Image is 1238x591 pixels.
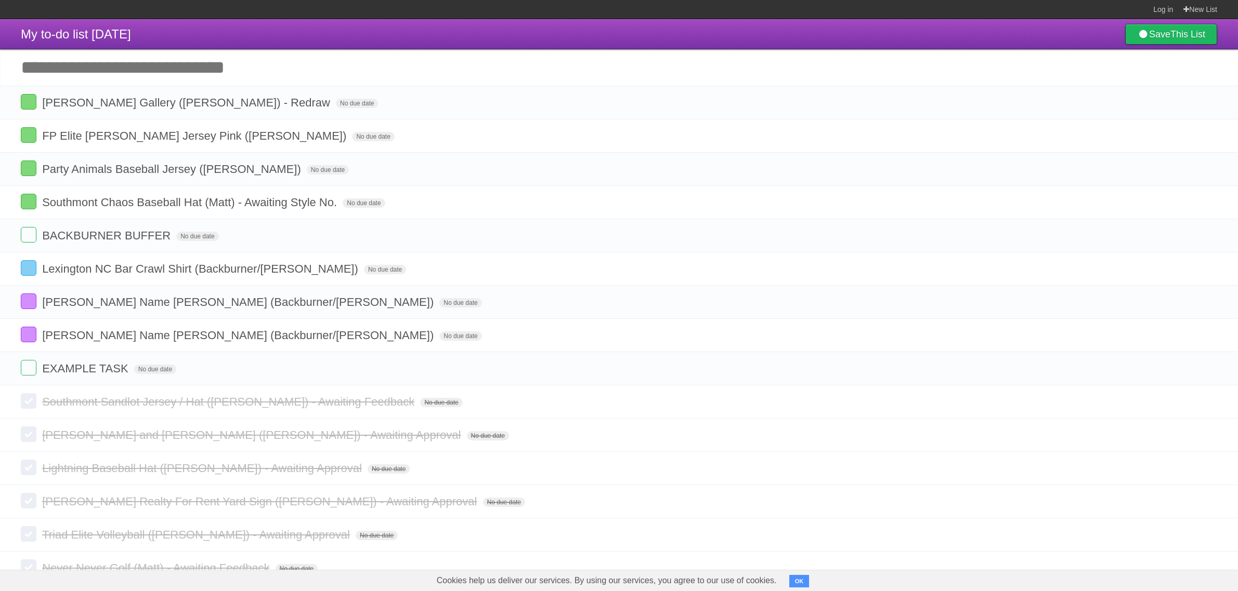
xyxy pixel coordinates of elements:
span: Never Never Golf (Matt) - Awaiting Feedback [42,561,272,574]
span: Southmont Sandlot Jersey / Hat ([PERSON_NAME]) - Awaiting Feedback [42,395,417,408]
label: Done [21,260,36,276]
label: Done [21,559,36,575]
label: Done [21,194,36,209]
span: No due date [336,99,378,108]
label: Done [21,127,36,143]
label: Done [21,426,36,442]
label: Done [21,393,36,409]
span: No due date [364,265,406,274]
span: No due date [176,232,218,241]
span: No due date [356,531,398,540]
span: Lightning Baseball Hat ([PERSON_NAME]) - Awaiting Approval [42,462,364,475]
span: Cookies help us deliver our services. By using our services, you agree to our use of cookies. [426,570,787,591]
span: Party Animals Baseball Jersey ([PERSON_NAME]) [42,163,304,176]
span: [PERSON_NAME] Name [PERSON_NAME] (Backburner/[PERSON_NAME]) [42,329,436,342]
label: Done [21,526,36,542]
span: No due date [307,165,349,174]
span: [PERSON_NAME] Gallery ([PERSON_NAME]) - Redraw [42,96,333,109]
span: No due date [134,365,176,374]
a: SaveThis List [1125,24,1217,45]
label: Done [21,293,36,309]
span: No due date [439,331,481,341]
span: No due date [343,198,385,208]
span: No due date [276,564,318,573]
span: No due date [439,298,481,307]
label: Done [21,94,36,110]
label: Done [21,460,36,475]
span: BACKBURNER BUFFER [42,229,173,242]
label: Done [21,160,36,176]
span: [PERSON_NAME] and [PERSON_NAME] ([PERSON_NAME]) - Awaiting Approval [42,428,463,441]
label: Done [21,493,36,508]
span: No due date [483,498,525,507]
span: No due date [352,132,394,141]
span: My to-do list [DATE] [21,27,131,41]
button: OK [789,575,810,587]
label: Done [21,360,36,375]
span: No due date [368,464,410,474]
span: EXAMPLE TASK [42,362,131,375]
span: Triad Elite Volleyball ([PERSON_NAME]) - Awaiting Approval [42,528,353,541]
span: No due date [467,431,509,440]
span: FP Elite [PERSON_NAME] Jersey Pink ([PERSON_NAME]) [42,129,349,142]
span: No due date [420,398,462,407]
label: Done [21,227,36,243]
span: [PERSON_NAME] Realty For Rent Yard Sign ([PERSON_NAME]) - Awaiting Approval [42,495,479,508]
label: Done [21,327,36,342]
b: This List [1170,29,1205,39]
span: Southmont Chaos Baseball Hat (Matt) - Awaiting Style No. [42,196,340,209]
span: [PERSON_NAME] Name [PERSON_NAME] (Backburner/[PERSON_NAME]) [42,295,436,308]
span: Lexington NC Bar Crawl Shirt (Backburner/[PERSON_NAME]) [42,262,361,275]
